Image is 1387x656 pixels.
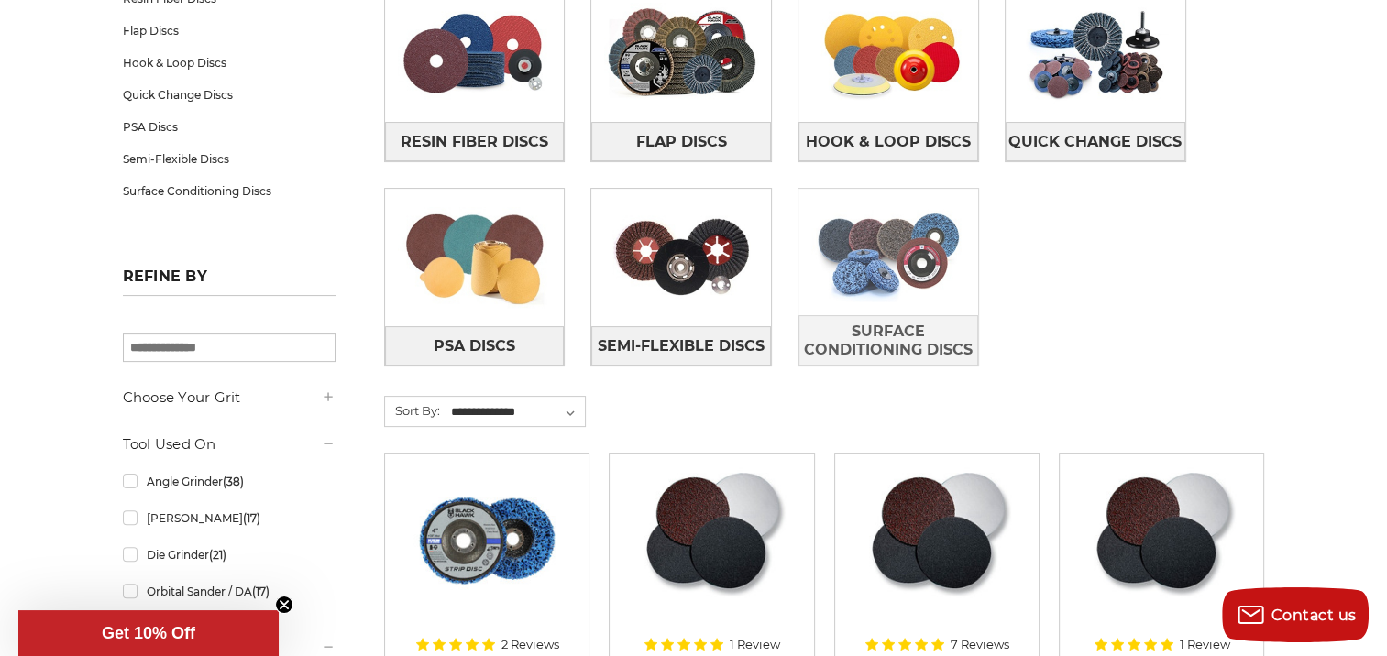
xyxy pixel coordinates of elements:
img: Silicon Carbide 8" Hook & Loop Edger Discs [637,466,786,613]
span: (17) [251,585,269,598]
a: Flap Discs [123,15,336,47]
a: Semi-Flexible Discs [123,143,336,175]
img: Semi-Flexible Discs [591,194,771,321]
span: (38) [222,475,243,488]
div: Get 10% OffClose teaser [18,610,279,656]
a: 4" x 5/8" easy strip and clean discs [398,466,576,644]
a: Resin Fiber Discs [385,122,565,161]
a: Surface Conditioning Discs [798,315,978,366]
span: Flap Discs [636,126,727,158]
a: Hook & Loop Discs [123,47,336,79]
a: Angle Grinder [123,465,336,497]
span: 1 Review [730,639,780,651]
img: PSA Discs [385,194,565,321]
select: Sort By: [448,399,585,426]
img: Silicon Carbide 6" Hook & Loop Edger Discs [1087,466,1236,613]
label: Sort By: [385,397,440,424]
a: Die Grinder [123,539,336,571]
span: 1 Review [1180,639,1230,651]
span: (21) [208,548,226,562]
h5: Refine by [123,268,336,296]
a: Surface Conditioning Discs [123,175,336,207]
h5: Choose Your Grit [123,387,336,409]
img: Surface Conditioning Discs [798,189,978,315]
span: Resin Fiber Discs [401,126,548,158]
a: Silicon Carbide 6" Hook & Loop Edger Discs [1073,466,1250,644]
span: 7 Reviews [951,639,1009,651]
span: Get 10% Off [102,624,195,642]
a: Silicon Carbide 7" Hook & Loop Edger Discs [848,466,1026,644]
a: PSA Discs [123,111,336,143]
a: Silicon Carbide 8" Hook & Loop Edger Discs [622,466,800,644]
span: Surface Conditioning Discs [799,316,977,366]
span: 2 Reviews [501,639,559,651]
a: Hook & Loop Discs [798,122,978,161]
a: Orbital Sander / DA [123,575,336,607]
button: Contact us [1222,587,1369,642]
span: Contact us [1271,607,1357,624]
a: Quick Change Discs [123,79,336,111]
a: Flap Discs [591,122,771,161]
span: Quick Change Discs [1008,126,1182,158]
img: Silicon Carbide 7" Hook & Loop Edger Discs [863,466,1011,613]
span: PSA Discs [434,331,515,362]
a: Quick Change Discs [1006,122,1185,161]
img: 4" x 5/8" easy strip and clean discs [413,466,560,613]
h5: Tool Used On [123,433,336,455]
button: Close teaser [275,596,293,614]
span: (17) [242,511,259,525]
span: Hook & Loop Discs [806,126,971,158]
a: Semi-Flexible Discs [591,326,771,366]
span: Semi-Flexible Discs [598,331,765,362]
a: [PERSON_NAME] [123,502,336,534]
a: PSA Discs [385,326,565,366]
